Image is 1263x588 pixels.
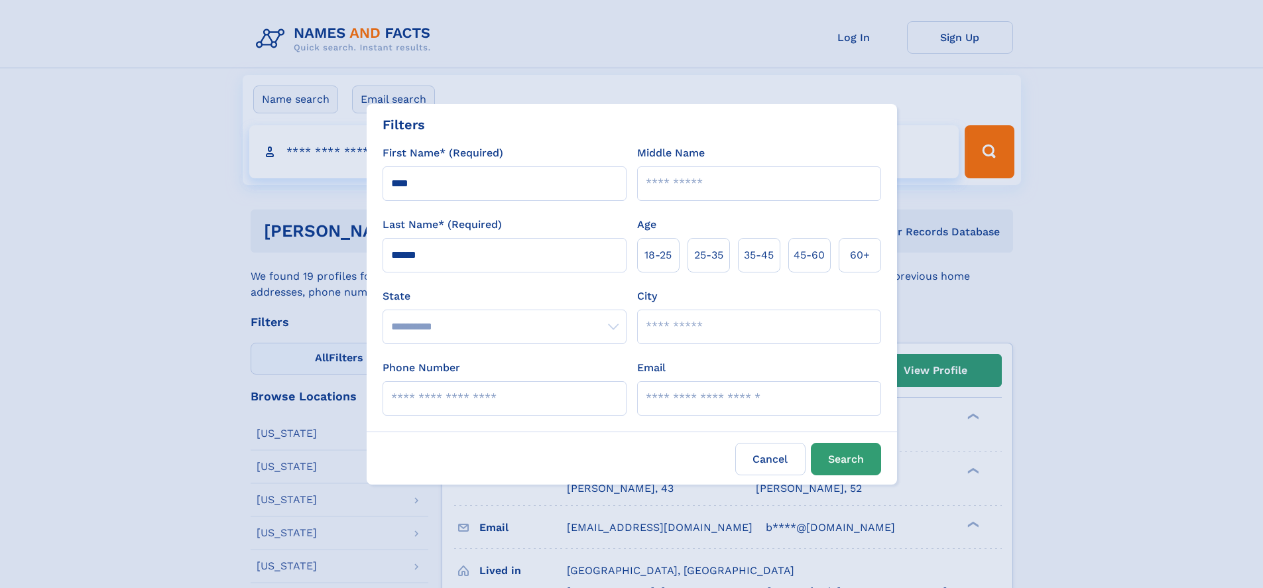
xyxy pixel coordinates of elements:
span: 18‑25 [644,247,672,263]
span: 45‑60 [794,247,825,263]
span: 25‑35 [694,247,723,263]
label: State [383,288,627,304]
label: Last Name* (Required) [383,217,502,233]
div: Filters [383,115,425,135]
button: Search [811,443,881,475]
label: Middle Name [637,145,705,161]
label: Phone Number [383,360,460,376]
label: First Name* (Required) [383,145,503,161]
label: City [637,288,657,304]
label: Cancel [735,443,806,475]
label: Age [637,217,656,233]
span: 60+ [850,247,870,263]
span: 35‑45 [744,247,774,263]
label: Email [637,360,666,376]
